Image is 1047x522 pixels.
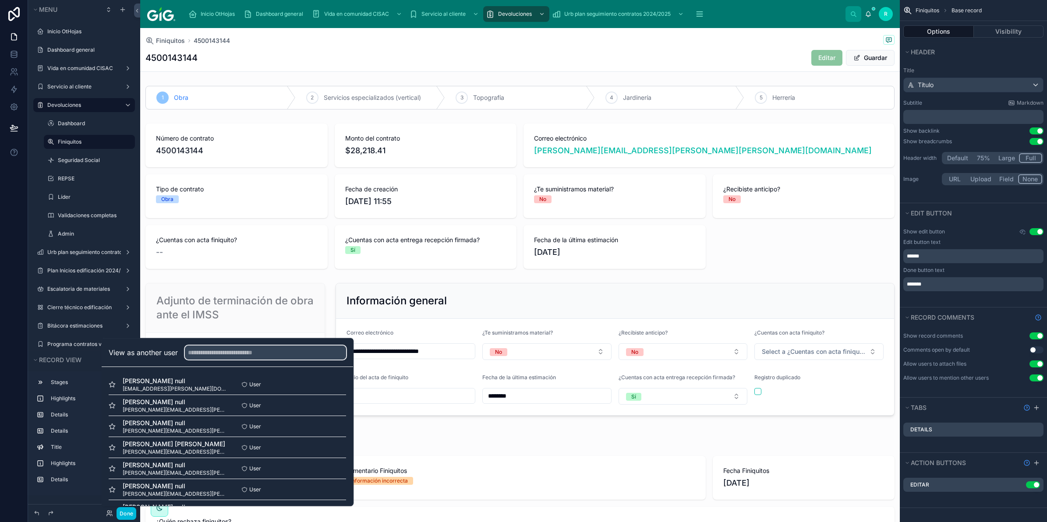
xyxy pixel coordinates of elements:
label: Admin [58,230,130,237]
span: Vida en comunidad CISAC [324,11,389,18]
a: Finiquitos [145,36,185,45]
span: Dashboard general [256,11,303,18]
label: Header width [903,155,938,162]
label: Highlights [51,395,128,402]
img: App logo [147,7,175,21]
a: Vida en comunidad CISAC [47,65,117,72]
span: Markdown [1017,99,1043,106]
a: Servicio al cliente [407,6,483,22]
span: Menu [39,6,57,13]
span: User [249,402,261,409]
span: Record view [39,356,81,363]
label: Show edit button [903,228,945,235]
span: Header [911,48,935,56]
button: Options [903,25,974,38]
button: Large [994,153,1019,163]
a: Vida en comunidad CISAC [309,6,407,22]
button: Record view [32,354,121,366]
label: Devoluciones [47,102,117,109]
span: User [249,444,261,451]
label: Details [910,426,932,433]
label: Inicio OtHojas [47,28,130,35]
label: Escalatoria de materiales [47,286,117,293]
label: Editar [910,481,929,488]
div: Show backlink [903,127,940,134]
button: URL [943,174,966,184]
label: Urb plan seguimiento contratos 2024/2025 [47,249,121,256]
span: User [249,465,261,472]
label: Details [51,411,128,418]
span: [PERSON_NAME][EMAIL_ADDRESS][PERSON_NAME][DOMAIN_NAME] [123,469,227,476]
h1: 4500143144 [145,52,198,64]
div: Allow users to mention other users [903,374,989,381]
span: [PERSON_NAME] null [123,481,227,490]
span: [PERSON_NAME] null [123,460,227,469]
label: Dashboard general [47,46,130,53]
button: None [1018,174,1042,184]
span: Record comments [911,314,974,321]
label: Highlights [51,460,128,467]
label: Plan Inicios edificación 2024/2025 [47,267,121,274]
span: User [249,486,261,493]
span: R [884,11,888,18]
label: Finiquitos [58,138,130,145]
div: scrollable content [903,277,1043,291]
label: Subtitle [903,99,922,106]
span: [PERSON_NAME] null [123,418,227,427]
button: Tabs [903,402,1020,414]
span: [EMAIL_ADDRESS][PERSON_NAME][DOMAIN_NAME] [123,385,227,392]
label: Image [903,176,938,183]
label: REPSE [58,175,130,182]
button: Field [995,174,1019,184]
span: Edit button [911,209,952,217]
span: Finiquitos [916,7,939,14]
label: Edit button text [903,239,941,246]
a: Inicio OtHojas [186,6,241,22]
svg: Show help information [1035,314,1042,321]
label: Seguridad Social [58,157,130,164]
label: Title [903,67,1043,74]
div: Allow users to attach files [903,360,966,367]
button: Done [117,507,136,520]
label: Stages [51,379,128,386]
label: Title [51,444,128,451]
label: Done button text [903,267,944,274]
button: Título [903,78,1043,92]
label: Programa contratos vertical [47,341,117,348]
span: User [249,381,261,388]
span: Finiquitos [156,36,185,45]
div: scrollable content [182,4,845,24]
span: Urb plan seguimiento contratos 2024/2025 [564,11,671,18]
a: Dashboard general [241,6,309,22]
span: [PERSON_NAME][EMAIL_ADDRESS][PERSON_NAME][DOMAIN_NAME] [123,427,227,434]
div: scrollable content [903,249,1043,263]
a: Markdown [1008,99,1043,106]
a: 4500143144 [194,36,230,45]
label: Líder [58,194,130,201]
span: [PERSON_NAME][EMAIL_ADDRESS][PERSON_NAME][DOMAIN_NAME] [123,490,227,497]
label: Details [51,427,128,434]
label: Cierre técnico edificación [47,304,117,311]
span: [PERSON_NAME][EMAIL_ADDRESS][PERSON_NAME][DOMAIN_NAME] [123,448,227,455]
span: User [249,423,261,430]
button: Edit button [903,207,1038,219]
div: scrollable content [903,110,1043,124]
a: Validaciones completas [58,212,130,219]
a: Dashboard [58,120,130,127]
a: Devoluciones [483,6,549,22]
label: Bitácora estimaciones [47,322,117,329]
button: Guardar [846,50,895,66]
span: Action buttons [911,459,966,466]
